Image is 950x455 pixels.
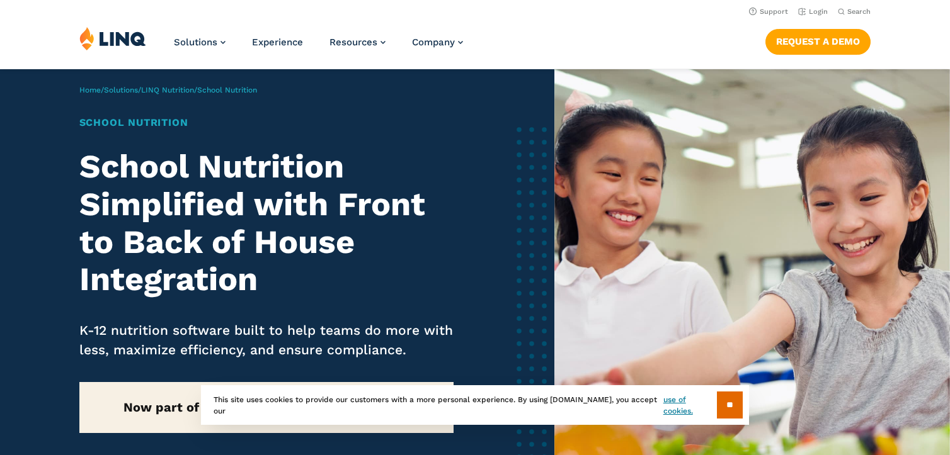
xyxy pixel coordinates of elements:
[174,26,463,68] nav: Primary Navigation
[79,86,257,94] span: / / /
[174,37,226,48] a: Solutions
[329,37,377,48] span: Resources
[798,8,828,16] a: Login
[79,26,146,50] img: LINQ | K‑12 Software
[765,26,871,54] nav: Button Navigation
[141,86,194,94] a: LINQ Nutrition
[412,37,455,48] span: Company
[79,148,454,298] h2: School Nutrition Simplified with Front to Back of House Integration
[663,394,717,417] a: use of cookies.
[104,86,138,94] a: Solutions
[197,86,257,94] span: School Nutrition
[765,29,871,54] a: Request a Demo
[79,321,454,359] p: K-12 nutrition software built to help teams do more with less, maximize efficiency, and ensure co...
[329,37,386,48] a: Resources
[123,400,409,415] strong: Now part of our new
[838,7,871,16] button: Open Search Bar
[412,37,463,48] a: Company
[174,37,217,48] span: Solutions
[79,115,454,130] h1: School Nutrition
[749,8,788,16] a: Support
[847,8,871,16] span: Search
[201,385,749,425] div: This site uses cookies to provide our customers with a more personal experience. By using [DOMAIN...
[252,37,303,48] a: Experience
[79,86,101,94] a: Home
